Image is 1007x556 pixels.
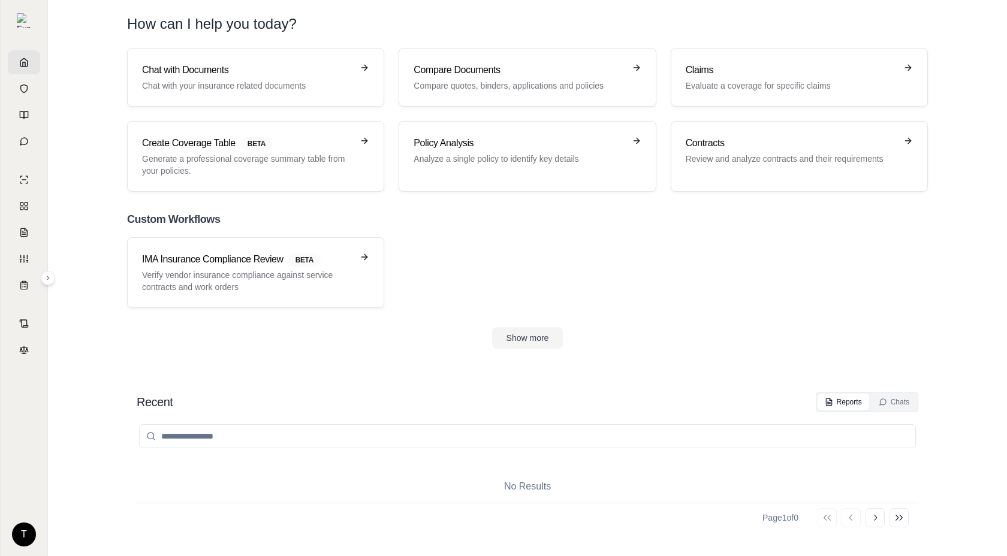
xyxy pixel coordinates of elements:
[8,103,40,127] a: Prompt Library
[8,129,40,153] a: Chat
[8,338,40,362] a: Legal Search Engine
[8,312,40,336] a: Contract Analysis
[142,63,352,77] h3: Chat with Documents
[127,48,384,107] a: Chat with DocumentsChat with your insurance related documents
[825,397,862,407] div: Reports
[12,522,36,546] div: T
[127,121,384,192] a: Create Coverage TableBETAGenerate a professional coverage summary table from your policies.
[8,168,40,192] a: Single Policy
[399,121,656,192] a: Policy AnalysisAnalyze a single policy to identify key details
[8,194,40,218] a: Policy Comparisons
[492,327,563,349] button: Show more
[142,80,352,92] p: Chat with your insurance related documents
[414,80,624,92] p: Compare quotes, binders, applications and policies
[8,273,40,297] a: Coverage Table
[127,211,928,228] h2: Custom Workflows
[142,153,352,177] p: Generate a professional coverage summary table from your policies.
[240,137,273,150] span: BETA
[137,460,918,513] div: No Results
[879,397,909,407] div: Chats
[127,237,384,308] a: IMA Insurance Compliance ReviewBETAVerify vendor insurance compliance against service contracts a...
[414,153,624,165] p: Analyze a single policy to identify key details
[142,269,352,293] p: Verify vendor insurance compliance against service contracts and work orders
[686,136,896,150] h3: Contracts
[288,253,321,267] span: BETA
[414,63,624,77] h3: Compare Documents
[671,121,928,192] a: ContractsReview and analyze contracts and their requirements
[137,394,173,410] h2: Recent
[8,50,40,74] a: Home
[142,136,352,150] h3: Create Coverage Table
[41,271,55,285] button: Expand sidebar
[399,48,656,107] a: Compare DocumentsCompare quotes, binders, applications and policies
[872,394,916,410] button: Chats
[686,153,896,165] p: Review and analyze contracts and their requirements
[127,14,928,34] h1: How can I help you today?
[686,80,896,92] p: Evaluate a coverage for specific claims
[818,394,869,410] button: Reports
[686,63,896,77] h3: Claims
[8,77,40,101] a: Documents Vault
[17,13,31,28] img: Expand sidebar
[762,512,798,524] div: Page 1 of 0
[8,220,40,244] a: Claim Coverage
[414,136,624,150] h3: Policy Analysis
[8,247,40,271] a: Custom Report
[12,8,36,32] button: Expand sidebar
[142,252,352,267] h3: IMA Insurance Compliance Review
[671,48,928,107] a: ClaimsEvaluate a coverage for specific claims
